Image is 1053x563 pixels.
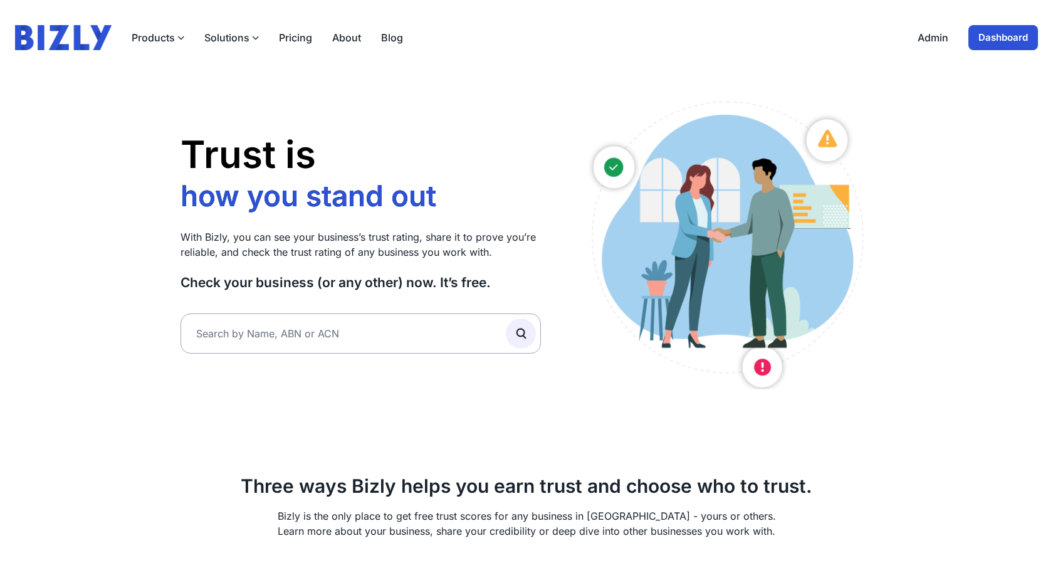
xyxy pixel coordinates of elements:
[181,132,316,177] span: Trust is
[968,25,1038,50] a: Dashboard
[181,275,541,291] h3: Check your business (or any other) now. It’s free.
[204,30,259,45] button: Solutions
[381,30,403,45] a: Blog
[132,30,184,45] button: Products
[279,30,312,45] a: Pricing
[181,508,872,539] p: Bizly is the only place to get free trust scores for any business in [GEOGRAPHIC_DATA] - yours or...
[181,313,541,354] input: Search by Name, ABN or ACN
[181,229,541,260] p: With Bizly, you can see your business’s trust rating, share it to prove you’re reliable, and chec...
[181,169,443,205] li: how you stand out
[918,30,948,45] a: Admin
[181,475,872,498] h2: Three ways Bizly helps you earn trust and choose who to trust.
[332,30,361,45] a: About
[181,205,443,241] li: who you work with
[579,95,872,389] img: Australian small business owners illustration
